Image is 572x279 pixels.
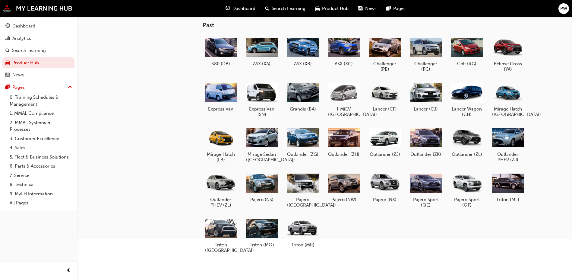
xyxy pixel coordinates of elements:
[408,34,444,74] a: Challenger (PC)
[226,5,230,12] span: guage-icon
[326,79,362,120] a: I-MiEV ([GEOGRAPHIC_DATA])
[12,35,31,42] div: Analytics
[285,170,321,210] a: Pajero ([GEOGRAPHIC_DATA])
[353,2,381,15] a: news-iconNews
[12,47,46,54] div: Search Learning
[12,84,25,91] div: Pages
[386,5,391,12] span: pages-icon
[367,34,403,74] a: Challenger (PB)
[381,2,410,15] a: pages-iconPages
[260,2,310,15] a: search-iconSearch Learning
[449,170,485,210] a: Pajero Sport (QF)
[203,34,239,69] a: 380 (DB)
[410,152,442,157] h5: Outlander (ZK)
[326,170,362,205] a: Pajero (NW)
[205,61,237,66] h5: 380 (DB)
[315,5,320,12] span: car-icon
[367,124,403,159] a: Outlander (ZJ)
[328,106,360,117] h5: I-MiEV ([GEOGRAPHIC_DATA])
[5,48,10,53] span: search-icon
[328,197,360,202] h5: Pajero (NW)
[2,69,74,81] a: News
[244,124,280,165] a: Mirage Sedan ([GEOGRAPHIC_DATA])
[2,21,74,32] a: Dashboard
[560,5,567,12] span: PW
[451,106,483,117] h5: Lancer Wagon (CH)
[285,79,321,114] a: Grandis (BA)
[310,2,353,15] a: car-iconProduct Hub
[490,34,526,74] a: Eclipse Cross (YA)
[367,79,403,114] a: Lancer (CF)
[246,242,278,248] h5: Triton (MQ)
[492,197,524,202] h5: Triton (ML)
[365,5,377,12] span: News
[358,5,363,12] span: news-icon
[287,197,319,208] h5: Pajero ([GEOGRAPHIC_DATA])
[369,106,401,112] h5: Lancer (CF)
[408,79,444,114] a: Lancer (CJ)
[246,197,278,202] h5: Pajero (NS)
[5,60,10,66] span: car-icon
[490,170,526,205] a: Triton (ML)
[408,170,444,210] a: Pajero Sport (QE)
[367,170,403,205] a: Pajero (NX)
[5,72,10,78] span: news-icon
[2,57,74,69] a: Product Hub
[221,2,260,15] a: guage-iconDashboard
[205,242,237,253] h5: Triton ([GEOGRAPHIC_DATA])
[5,24,10,29] span: guage-icon
[7,152,74,162] a: 5. Fleet & Business Solutions
[449,79,485,120] a: Lancer Wagon (CH)
[410,61,442,72] h5: Challenger (PC)
[492,61,524,72] h5: Eclipse Cross (YA)
[449,124,485,159] a: Outlander (ZL)
[7,162,74,171] a: 6. Parts & Accessories
[12,72,24,79] div: News
[244,170,280,205] a: Pajero (NS)
[12,23,35,30] div: Dashboard
[68,83,72,91] span: up-icon
[449,34,485,69] a: Colt (RG)
[265,5,269,12] span: search-icon
[244,215,280,250] a: Triton (MQ)
[2,33,74,44] a: Analytics
[369,197,401,202] h5: Pajero (NX)
[7,180,74,189] a: 8. Technical
[7,93,74,109] a: 0. Training Schedules & Management
[203,22,545,29] h3: Past
[66,267,71,274] span: prev-icon
[451,152,483,157] h5: Outlander (ZL)
[322,5,349,12] span: Product Hub
[287,61,319,66] h5: ASX (XB)
[287,152,319,157] h5: Outlander (ZG)
[3,5,72,12] img: mmal
[2,19,74,82] button: DashboardAnalyticsSearch LearningProduct HubNews
[246,61,278,66] h5: ASX (XA)
[246,152,278,162] h5: Mirage Sedan ([GEOGRAPHIC_DATA])
[326,34,362,69] a: ASX (XC)
[285,124,321,159] a: Outlander (ZG)
[369,152,401,157] h5: Outlander (ZJ)
[7,143,74,152] a: 4. Sales
[7,134,74,143] a: 3. Customer Excellence
[410,106,442,112] h5: Lancer (CJ)
[287,106,319,112] h5: Grandis (BA)
[5,85,10,90] span: pages-icon
[451,61,483,66] h5: Colt (RG)
[203,124,239,165] a: Mirage Hatch (LB)
[205,106,237,112] h5: Express Van
[232,5,255,12] span: Dashboard
[492,106,524,117] h5: Mirage Hatch ([GEOGRAPHIC_DATA])
[203,79,239,114] a: Express Van
[410,197,442,208] h5: Pajero Sport (QE)
[490,124,526,165] a: Outlander PHEV (ZJ)
[285,34,321,69] a: ASX (XB)
[2,82,74,93] button: Pages
[326,124,362,159] a: Outlander (ZH)
[272,5,305,12] span: Search Learning
[451,197,483,208] h5: Pajero Sport (QF)
[285,215,321,250] a: Triton (MR)
[393,5,406,12] span: Pages
[246,106,278,117] h5: Express Van (SN)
